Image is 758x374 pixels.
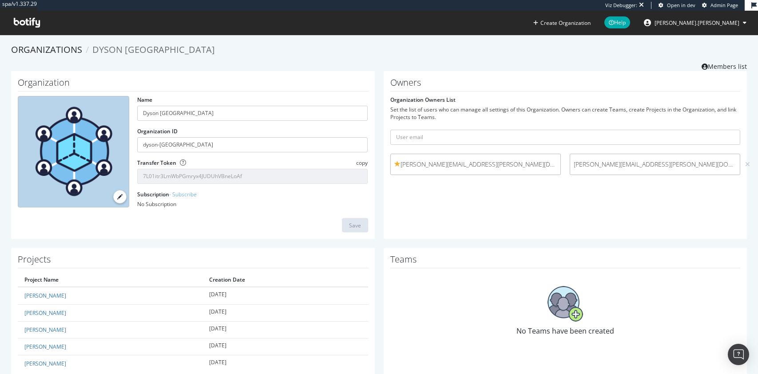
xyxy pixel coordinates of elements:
[137,127,178,135] label: Organization ID
[605,2,637,9] div: Viz Debugger:
[137,159,176,167] label: Transfer Token
[548,286,583,322] img: No Teams have been created
[659,2,695,9] a: Open in dev
[202,273,368,287] th: Creation Date
[11,44,747,56] ol: breadcrumbs
[137,137,368,152] input: Organization ID
[702,60,747,71] a: Members list
[18,78,368,92] h1: Organization
[18,255,368,268] h1: Projects
[637,16,754,30] button: [PERSON_NAME].[PERSON_NAME]
[342,218,368,232] button: Save
[18,273,202,287] th: Project Name
[533,19,591,27] button: Create Organization
[728,344,749,365] div: Open Intercom Messenger
[202,287,368,304] td: [DATE]
[702,2,738,9] a: Admin Page
[390,130,741,145] input: User email
[390,78,741,92] h1: Owners
[655,19,739,27] span: julien.sardin
[390,96,456,103] label: Organization Owners List
[202,304,368,321] td: [DATE]
[24,309,66,317] a: [PERSON_NAME]
[24,326,66,334] a: [PERSON_NAME]
[137,191,197,198] label: Subscription
[137,96,152,103] label: Name
[710,2,738,8] span: Admin Page
[202,355,368,372] td: [DATE]
[604,16,630,28] span: Help
[390,255,741,268] h1: Teams
[137,106,368,121] input: name
[356,159,368,167] span: copy
[202,321,368,338] td: [DATE]
[92,44,215,56] span: Dyson [GEOGRAPHIC_DATA]
[516,326,614,336] span: No Teams have been created
[24,360,66,367] a: [PERSON_NAME]
[137,200,368,208] div: No Subscription
[169,191,197,198] a: - Subscribe
[11,44,82,56] a: Organizations
[390,106,741,121] div: Set the list of users who can manage all settings of this Organization. Owners can create Teams, ...
[349,222,361,229] div: Save
[394,160,557,169] span: [PERSON_NAME][EMAIL_ADDRESS][PERSON_NAME][DOMAIN_NAME]
[24,292,66,299] a: [PERSON_NAME]
[574,160,736,169] span: [PERSON_NAME][EMAIL_ADDRESS][PERSON_NAME][DOMAIN_NAME]
[24,343,66,350] a: [PERSON_NAME]
[667,2,695,8] span: Open in dev
[202,338,368,355] td: [DATE]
